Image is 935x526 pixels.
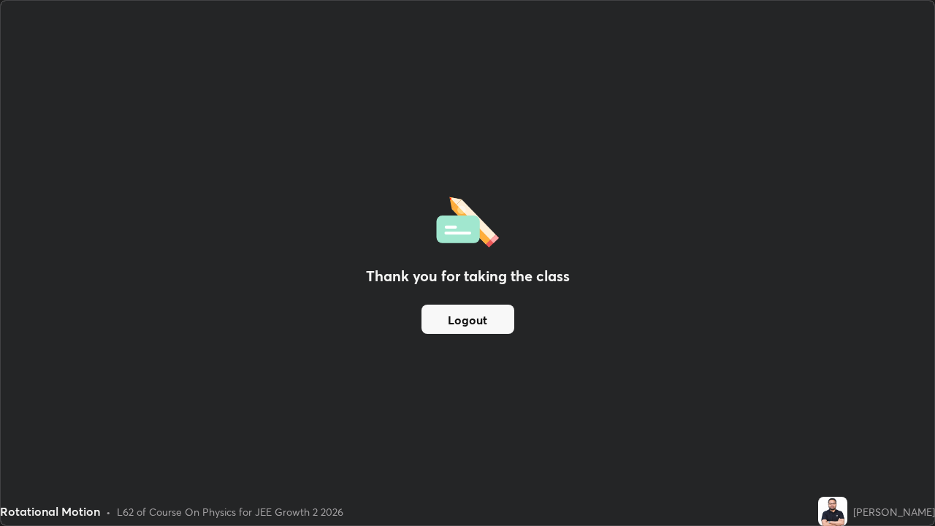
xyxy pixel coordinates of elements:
[366,265,570,287] h2: Thank you for taking the class
[436,192,499,248] img: offlineFeedback.1438e8b3.svg
[853,504,935,519] div: [PERSON_NAME]
[421,305,514,334] button: Logout
[818,497,847,526] img: 75b7adc8d7144db7b3983a723ea8425d.jpg
[117,504,343,519] div: L62 of Course On Physics for JEE Growth 2 2026
[106,504,111,519] div: •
